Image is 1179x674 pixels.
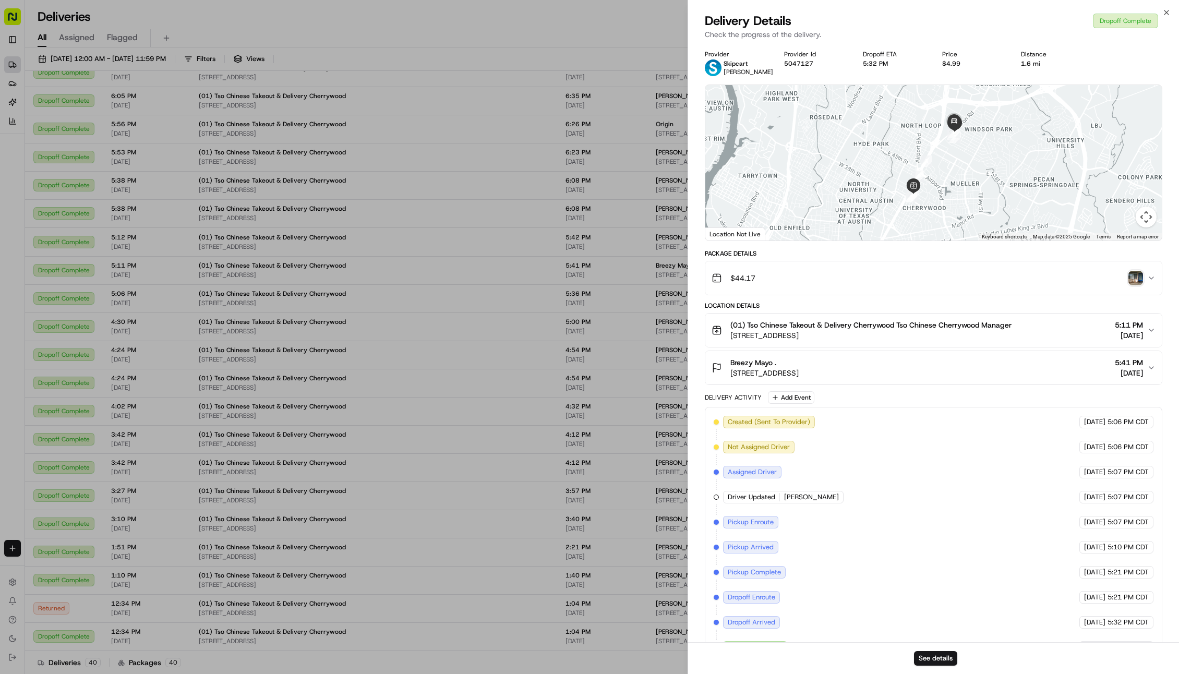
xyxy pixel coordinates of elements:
button: Start new chat [177,103,190,116]
span: 5:07 PM CDT [1108,492,1149,502]
span: API Documentation [99,152,167,162]
input: Clear [27,68,172,79]
button: See details [914,651,957,666]
div: Location Not Live [705,227,765,240]
span: 5:06 PM CDT [1108,417,1149,427]
span: Created (Sent To Provider) [728,417,810,427]
span: Driver Updated [728,492,775,502]
a: 📗Knowledge Base [6,148,84,166]
span: Breezy Mayo . [730,357,776,368]
a: Report a map error [1117,234,1159,239]
div: $4.99 [942,59,1004,68]
div: Delivery Activity [705,393,762,402]
span: Skipcart [724,59,748,68]
div: 6 [947,129,958,140]
div: Start new chat [35,100,171,111]
span: 5:21 PM CDT [1108,593,1149,602]
button: (01) Tso Chinese Takeout & Delivery Cherrywood Tso Chinese Cherrywood Manager[STREET_ADDRESS]5:11... [705,314,1162,347]
span: Knowledge Base [21,152,80,162]
span: [DATE] [1084,492,1105,502]
span: [PERSON_NAME] [724,68,773,76]
img: 1736555255976-a54dd68f-1ca7-489b-9aae-adbdc363a1c4 [10,100,29,119]
span: Delivery Details [705,13,791,29]
div: 7 [949,131,961,143]
span: 5:11 PM [1115,320,1143,330]
span: (01) Tso Chinese Takeout & Delivery Cherrywood Tso Chinese Cherrywood Manager [730,320,1012,330]
span: Dropoff Arrived [728,618,775,627]
span: 5:21 PM CDT [1108,568,1149,577]
div: Distance [1021,50,1083,58]
span: [DATE] [1084,593,1105,602]
span: Pickup Arrived [728,543,774,552]
img: Google [708,227,742,240]
div: Provider Id [784,50,846,58]
span: [PERSON_NAME] [784,492,839,502]
div: 💻 [88,153,97,161]
span: 5:07 PM CDT [1108,467,1149,477]
div: Dropoff ETA [863,50,925,58]
span: Pickup Complete [728,568,781,577]
button: $44.17photo_proof_of_delivery image [705,261,1162,295]
span: 5:41 PM [1115,357,1143,368]
span: [DATE] [1084,568,1105,577]
div: We're available if you need us! [35,111,132,119]
div: 5:32 PM [863,59,925,68]
span: [DATE] [1084,517,1105,527]
span: [DATE] [1084,618,1105,627]
button: Breezy Mayo .[STREET_ADDRESS]5:41 PM[DATE] [705,351,1162,384]
div: 📗 [10,153,19,161]
span: Assigned Driver [728,467,777,477]
span: [DATE] [1084,467,1105,477]
span: Pylon [104,177,126,185]
div: 3 [907,189,919,200]
span: [DATE] [1115,330,1143,341]
div: Price [942,50,1004,58]
span: Dropoff Enroute [728,593,775,602]
p: Welcome 👋 [10,42,190,59]
div: 1.6 mi [1021,59,1083,68]
a: Open this area in Google Maps (opens a new window) [708,227,742,240]
img: photo_proof_of_delivery image [1128,271,1143,285]
span: 5:07 PM CDT [1108,517,1149,527]
a: Terms (opens in new tab) [1096,234,1111,239]
div: Provider [705,50,767,58]
span: Not Assigned Driver [728,442,790,452]
span: Map data ©2025 Google [1033,234,1090,239]
div: Location Details [705,302,1162,310]
button: Keyboard shortcuts [982,233,1027,240]
a: Powered byPylon [74,177,126,185]
span: Pickup Enroute [728,517,774,527]
span: 5:10 PM CDT [1108,543,1149,552]
img: profile_skipcart_partner.png [705,59,721,76]
span: [DATE] [1115,368,1143,378]
span: [DATE] [1084,543,1105,552]
div: 2 [906,191,917,202]
span: [STREET_ADDRESS] [730,368,799,378]
button: 5047127 [784,59,813,68]
div: 5 [921,155,932,167]
span: [DATE] [1084,417,1105,427]
span: $44.17 [730,273,755,283]
div: 4 [912,171,924,182]
p: Check the progress of the delivery. [705,29,1162,40]
button: Add Event [768,391,814,404]
a: 💻API Documentation [84,148,172,166]
span: [DATE] [1084,442,1105,452]
div: Package Details [705,249,1162,258]
span: 5:06 PM CDT [1108,442,1149,452]
button: Map camera controls [1136,207,1157,227]
span: 5:32 PM CDT [1108,618,1149,627]
div: 8 [948,126,960,138]
img: Nash [10,11,31,32]
span: [STREET_ADDRESS] [730,330,1012,341]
